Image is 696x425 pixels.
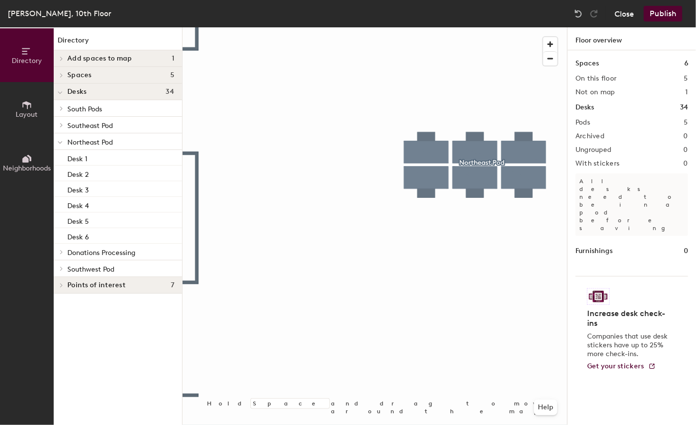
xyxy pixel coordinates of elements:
a: Get your stickers [587,362,656,371]
p: Desk 1 [67,152,87,163]
p: All desks need to be in a pod before saving [575,173,688,236]
h1: 6 [684,58,688,69]
h1: 34 [680,102,688,113]
span: Get your stickers [587,362,644,370]
span: 5 [170,71,174,79]
h2: 0 [684,132,688,140]
span: 34 [165,88,174,96]
p: Desk 4 [67,199,89,210]
span: 7 [171,281,174,289]
span: Desks [67,88,86,96]
h1: 0 [684,246,688,256]
span: Donations Processing [67,249,135,257]
h2: 1 [686,88,688,96]
p: Desk 6 [67,230,89,241]
h2: 0 [684,160,688,168]
span: Points of interest [67,281,125,289]
h1: Desks [575,102,594,113]
span: South Pods [67,105,102,113]
h4: Increase desk check-ins [587,309,671,328]
h2: Ungrouped [575,146,612,154]
span: Southeast Pod [67,122,113,130]
div: [PERSON_NAME], 10th Floor [8,7,111,20]
h1: Directory [54,35,182,50]
p: Desk 3 [67,183,89,194]
span: Southwest Pod [67,265,114,274]
p: Companies that use desk stickers have up to 25% more check-ins. [587,332,671,359]
h2: On this floor [575,75,617,83]
img: Sticker logo [587,288,610,305]
h1: Floor overview [568,27,696,50]
h2: 0 [684,146,688,154]
button: Publish [644,6,682,21]
h1: Spaces [575,58,599,69]
span: Layout [16,110,38,119]
h2: With stickers [575,160,620,168]
span: Directory [12,57,42,65]
h2: 5 [684,119,688,127]
button: Close [614,6,634,21]
h2: 5 [684,75,688,83]
span: Northeast Pod [67,138,113,147]
img: Undo [573,9,583,19]
span: Spaces [67,71,92,79]
button: Help [534,400,557,415]
span: Neighborhoods [3,164,51,172]
p: Desk 2 [67,168,89,179]
h2: Not on map [575,88,615,96]
h1: Furnishings [575,246,613,256]
h2: Pods [575,119,590,127]
p: Desk 5 [67,214,89,226]
img: Redo [589,9,599,19]
span: Add spaces to map [67,55,132,63]
span: 1 [172,55,174,63]
h2: Archived [575,132,604,140]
